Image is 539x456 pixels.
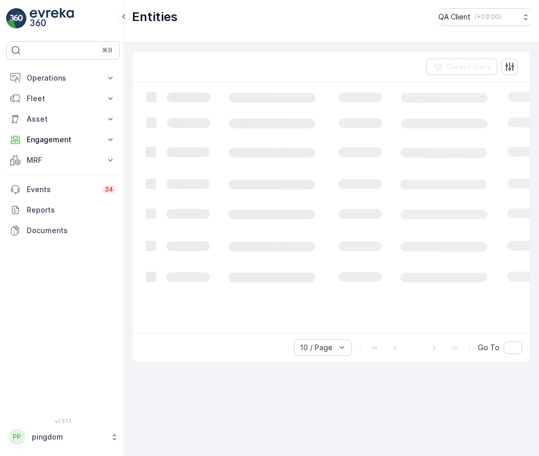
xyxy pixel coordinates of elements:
span: v 1.51.1 [6,418,120,424]
button: PPpingdom [6,426,120,448]
p: Documents [27,225,115,236]
img: logo_light-DOdMpM7g.png [30,8,74,29]
p: QA Client [438,12,471,22]
p: ( +03:00 ) [475,13,501,21]
button: Operations [6,68,120,88]
p: Engagement [27,135,99,145]
p: Clear Filters [447,62,491,72]
span: Go To [478,343,499,353]
p: Asset [27,114,99,124]
button: QA Client(+03:00) [438,8,531,26]
p: MRF [27,155,99,165]
button: Clear Filters [426,59,497,75]
p: pingdom [32,432,105,442]
p: Entities [132,9,178,25]
button: Engagement [6,129,120,150]
p: ⌘B [102,46,112,54]
button: MRF [6,150,120,170]
p: Operations [27,73,99,83]
p: Events [27,184,97,195]
p: Reports [27,205,115,215]
p: Fleet [27,93,99,104]
button: Fleet [6,88,120,109]
div: PP [9,429,25,445]
a: Reports [6,200,120,220]
a: Documents [6,220,120,241]
img: logo [6,8,27,29]
button: Asset [6,109,120,129]
a: Events34 [6,179,120,200]
p: 34 [105,185,113,194]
